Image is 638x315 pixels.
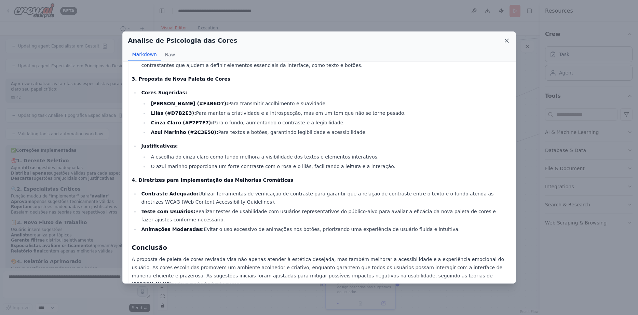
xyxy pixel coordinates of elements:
h2: Analise de Psicologia das Cores [128,36,237,45]
li: Para textos e botões, garantindo legibilidade e acessibilidade. [149,128,506,136]
strong: Cores Sugeridas: [141,90,187,95]
strong: 3. Proposta de Nova Paleta de Cores [132,76,231,82]
button: Raw [161,48,179,61]
li: O azul marinho proporciona um forte contraste com o rosa e o lilás, facilitando a leitura e a int... [149,162,506,170]
li: Para transmitir acolhimento e suavidade. [149,99,506,108]
strong: [PERSON_NAME] (#F4B6D7): [151,101,228,106]
strong: Contraste Adequado: [141,191,198,196]
strong: Lilás (#D7B2E3): [151,110,196,116]
p: A proposta de paleta de cores revisada visa não apenas atender à estética desejada, mas também me... [132,255,506,288]
strong: Justificativas: [141,143,178,149]
li: Utilizar ferramentas de verificação de contraste para garantir que a relação de contraste entre o... [139,190,506,206]
h3: Conclusão [132,243,506,252]
li: Para o fundo, aumentando o contraste e a legibilidade. [149,119,506,127]
strong: Teste com Usuários: [141,209,195,214]
strong: Animações Moderadas: [141,227,204,232]
strong: Cinza Claro (#F7F7F7): [151,120,213,125]
strong: Azul Marinho (#2C3E50): [151,129,218,135]
li: Realizar testes de usabilidade com usuários representativos do público-alvo para avaliar a eficác... [139,207,506,224]
strong: 4. Diretrizes para Implementação das Melhorias Cromáticas [132,177,293,183]
li: A escolha do cinza claro como fundo melhora a visibilidade dos textos e elementos interativos. [149,153,506,161]
li: Evitar o uso excessivo de animações nos botões, priorizando uma experiência de usuário fluida e i... [139,225,506,233]
button: Markdown [128,48,161,61]
li: Para manter a criatividade e a introspecção, mas em um tom que não se torne pesado. [149,109,506,117]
